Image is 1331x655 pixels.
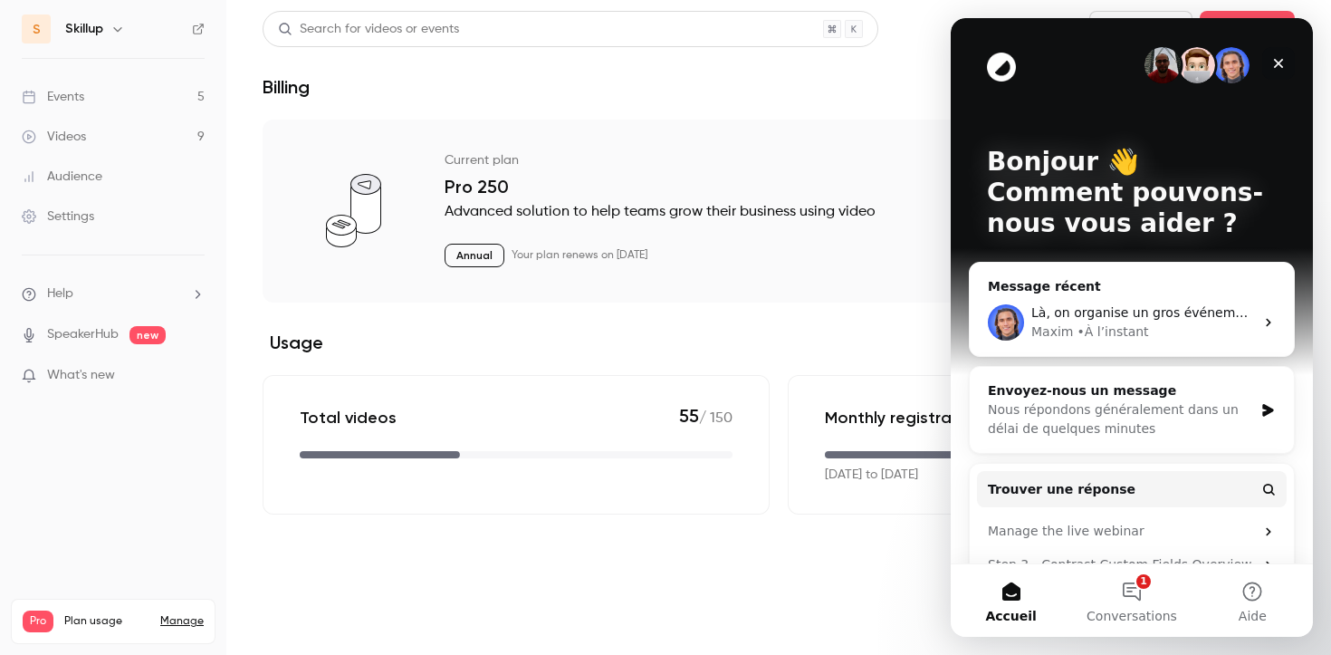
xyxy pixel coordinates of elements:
div: Settings [22,207,94,226]
span: S [33,20,41,39]
span: Là, on organise un gros événement, c'est un one shot. J'aimerais bien avoir 250 inscrits en plus. [81,287,691,302]
span: Aide [288,592,316,604]
p: Your plan renews on [DATE] [512,248,647,263]
a: Manage [160,614,204,629]
div: Search for videos or events [278,20,459,39]
div: Step 3 - Contrast Custom Fields Overview [37,537,303,556]
h2: Usage [263,332,1295,353]
span: Conversations [136,592,226,604]
span: 55 [679,405,699,427]
button: Schedule [1200,11,1295,47]
a: SpeakerHub [47,325,119,344]
button: Aide [242,546,362,619]
div: Videos [22,128,86,146]
h1: Billing [263,76,310,98]
p: Pro 250 [445,176,1259,197]
span: new [129,326,166,344]
p: [DATE] to [DATE] [825,466,918,485]
button: Trouver une réponse [26,453,336,489]
section: billing [263,120,1295,515]
p: Advanced solution to help teams grow their business using video [445,201,1259,223]
p: / 150 [679,405,733,429]
li: help-dropdown-opener [22,284,205,303]
div: Envoyez-nous un message [37,363,302,382]
div: • À l’instant [126,304,197,323]
iframe: Intercom live chat [951,18,1313,637]
div: Nous répondons généralement dans un délai de quelques minutes [37,382,302,420]
iframe: Noticeable Trigger [183,368,205,384]
div: Events [22,88,84,106]
span: What's new [47,366,115,385]
button: New video [1089,11,1192,47]
p: Annual [445,244,504,267]
p: Current plan [445,151,519,169]
p: Monthly registrants [825,407,976,429]
p: Total videos [300,407,397,429]
span: Pro [23,611,53,632]
div: Manage the live webinar [26,496,336,530]
div: Maxim [81,304,122,323]
div: Manage the live webinar [37,504,303,523]
div: Step 3 - Contrast Custom Fields Overview [26,530,336,563]
span: Accueil [34,592,86,604]
button: Conversations [120,546,241,619]
div: Envoyez-nous un messageNous répondons généralement dans un délai de quelques minutes [18,348,344,436]
div: Fermer [311,29,344,62]
span: Help [47,284,73,303]
div: Audience [22,168,102,186]
span: Trouver une réponse [37,462,185,481]
h6: Skillup [65,20,103,38]
span: Plan usage [64,614,149,629]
